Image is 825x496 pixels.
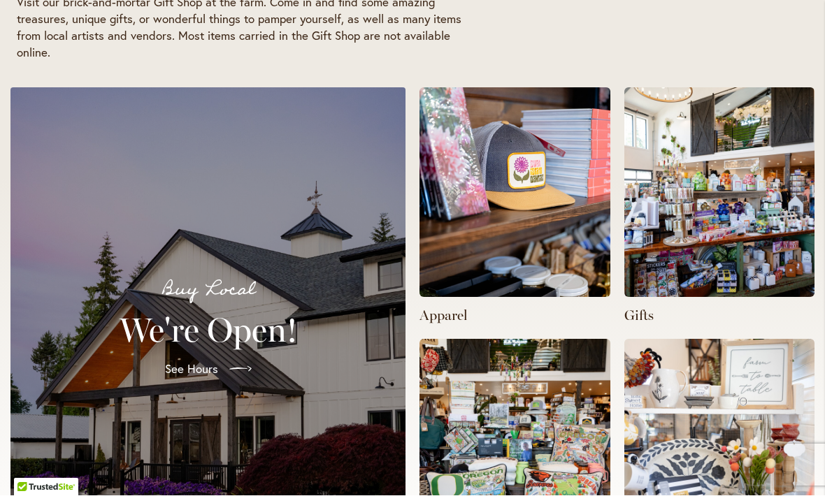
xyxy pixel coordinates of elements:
[154,350,263,389] a: See Hours
[624,88,815,298] img: springgiftshop-128.jpg
[624,306,815,326] p: Gifts
[27,311,389,350] h2: We're Open!
[165,361,218,378] span: See Hours
[27,276,389,305] p: Buy Local
[419,88,610,298] img: springgiftshop-74-scaled-1.jpg
[419,306,610,326] p: Apparel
